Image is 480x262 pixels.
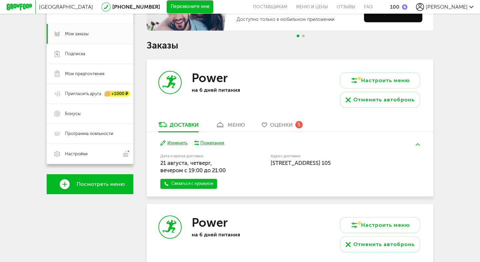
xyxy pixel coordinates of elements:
span: Посмотреть меню [77,181,125,187]
div: Доставки [170,122,199,128]
div: +1000 ₽ [105,91,130,97]
span: Программа лояльности [65,131,113,137]
img: arrow-up-green.5eb5f82.svg [416,143,420,146]
span: Go to slide 2 [302,35,305,37]
a: Оценки 5 [258,121,306,132]
div: Отменить автобронь [353,240,415,248]
button: Перезвоните мне [167,0,213,14]
div: Доступно только в мобильном приложении [237,16,359,23]
img: bonus_b.cdccf46.png [402,4,407,10]
a: [PHONE_NUMBER] [112,4,160,10]
div: 100 [390,4,399,10]
a: Пригласить друга +1000 ₽ [47,84,133,104]
button: Отменить автобронь [340,92,420,108]
span: [GEOGRAPHIC_DATA] [39,4,93,10]
div: меню [228,122,245,128]
span: 21 августа, четверг, вечером c 19:00 до 21:00 [160,160,226,173]
span: Мои заказы [65,31,89,37]
p: на 6 дней питания [192,231,278,238]
div: Пожелания [200,140,224,146]
span: [STREET_ADDRESS] 105 [271,160,331,166]
h1: Заказы [147,41,433,50]
a: Подписка [47,44,133,64]
div: 5 [295,121,303,128]
a: Настройки [47,144,133,164]
button: Изменить [160,140,187,146]
span: Мои предпочтения [65,71,104,77]
h3: Power [192,215,228,230]
label: Адрес доставки [271,154,395,158]
a: Доставки [155,121,202,132]
button: Настроить меню [340,72,420,88]
a: Бонусы [47,104,133,124]
span: [PERSON_NAME] [426,4,468,10]
a: Программа лояльности [47,124,133,144]
a: Мои предпочтения [47,64,133,84]
label: Дата и время доставки [160,154,237,158]
a: Мои заказы [47,24,133,44]
a: Связаться с курьером [160,179,217,189]
div: Отменить автобронь [353,96,415,104]
span: Подписка [65,51,85,57]
a: Посмотреть меню [47,174,133,194]
span: Оценки [270,122,293,128]
h3: Power [192,71,228,85]
button: Настроить меню [340,217,420,233]
button: Пожелания [194,140,224,146]
span: Пригласить друга [65,91,101,97]
span: Go to slide 1 [297,35,299,37]
p: на 6 дней питания [192,87,278,93]
a: меню [212,121,248,132]
span: Бонусы [65,111,81,117]
span: Настройки [65,151,88,157]
button: Отменить автобронь [340,236,420,252]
